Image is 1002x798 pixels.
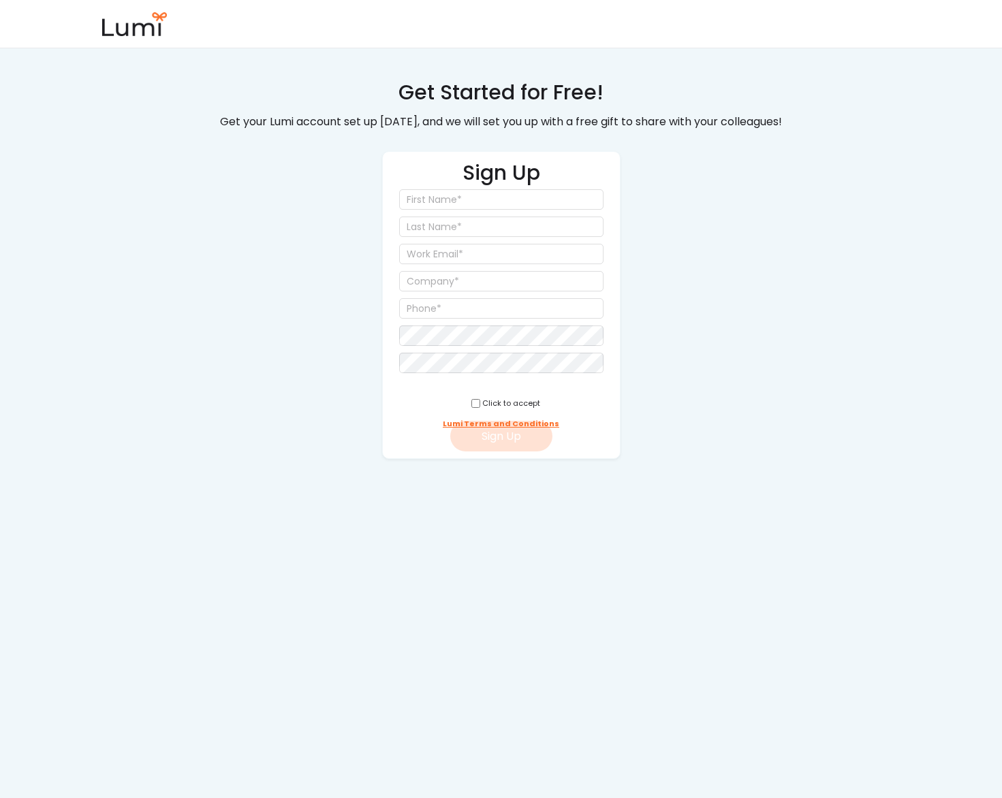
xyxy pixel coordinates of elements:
input: Phone* [399,298,604,319]
button: Sign Up [450,421,552,451]
input: First Name* [399,189,604,210]
div: Lumi Terms and Conditions [443,419,559,429]
img: lumi-small.png [100,12,168,36]
div: Click to accept [482,398,540,409]
div: Get your Lumi account set up [DATE], and we will set you up with a free gift to share with your c... [210,112,792,132]
a: Lumi Terms and Conditions [443,414,559,434]
input: Last Name* [399,217,604,237]
input: Work Email* [399,244,604,264]
input: Company* [399,271,604,291]
div: Get Started for Free! [398,78,604,107]
h2: Sign Up [463,159,540,189]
